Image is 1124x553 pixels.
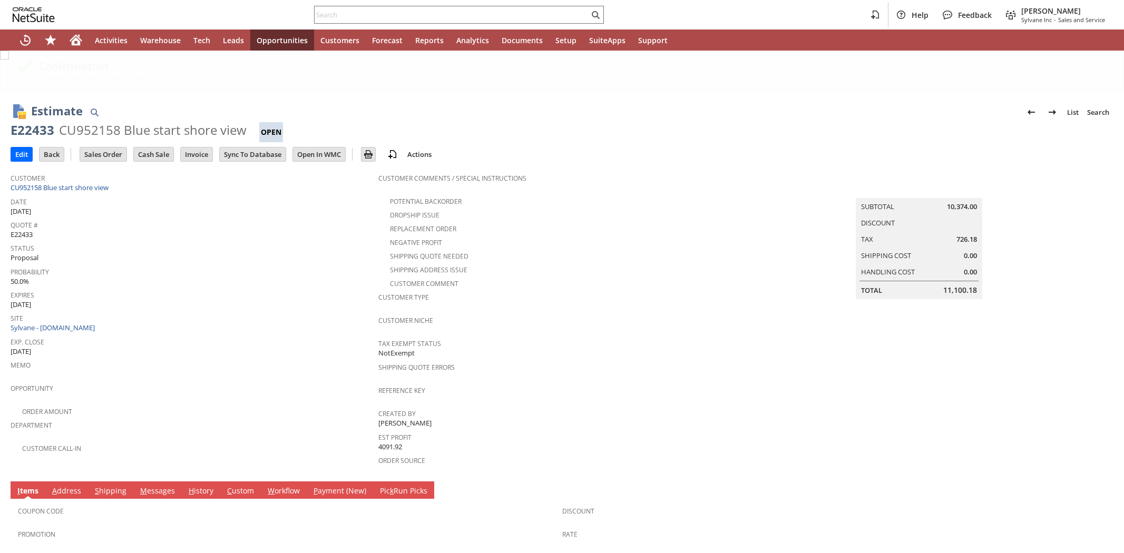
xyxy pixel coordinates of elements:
[193,35,210,45] span: Tech
[315,8,589,21] input: Search
[377,486,430,497] a: PickRun Picks
[311,486,369,497] a: Payment (New)
[223,35,244,45] span: Leads
[943,285,977,295] span: 11,100.18
[11,323,97,332] a: Sylvane - [DOMAIN_NAME]
[378,418,432,428] span: [PERSON_NAME]
[549,29,583,51] a: Setup
[134,29,187,51] a: Warehouse
[378,442,402,452] span: 4091.92
[390,197,462,206] a: Potential Backorder
[11,253,38,263] span: Proposal
[11,244,34,253] a: Status
[1058,16,1105,24] span: Sales and Service
[378,339,441,348] a: Tax Exempt Status
[403,150,436,159] a: Actions
[138,486,178,497] a: Messages
[11,147,32,161] input: Edit
[220,147,286,161] input: Sync To Database
[1046,106,1059,118] img: Next
[589,8,602,21] svg: Search
[390,486,394,496] span: k
[314,29,366,51] a: Customers
[22,444,81,453] a: Customer Call-in
[861,285,882,295] a: Total
[11,338,44,347] a: Exp. Close
[378,174,526,183] a: Customer Comments / Special Instructions
[11,197,27,206] a: Date
[38,73,1108,83] div: Transaction successfully Saved
[562,507,594,516] a: Discount
[13,7,55,22] svg: logo
[378,433,412,442] a: Est Profit
[11,361,31,370] a: Memo
[22,407,72,416] a: Order Amount
[189,486,194,496] span: H
[88,106,101,118] img: Quick Find
[134,147,173,161] input: Cash Sale
[59,122,247,139] div: CU952158 Blue start shore view
[257,35,308,45] span: Opportunities
[265,486,302,497] a: Workflow
[390,252,468,261] a: Shipping Quote Needed
[31,102,83,120] h1: Estimate
[227,486,232,496] span: C
[217,29,250,51] a: Leads
[366,29,409,51] a: Forecast
[386,148,399,161] img: add-record.svg
[11,300,31,310] span: [DATE]
[378,293,429,302] a: Customer Type
[13,29,38,51] a: Recent Records
[390,238,442,247] a: Negative Profit
[11,384,53,393] a: Opportunity
[1094,483,1107,496] a: Unrolled view on
[861,202,894,211] a: Subtotal
[947,202,977,212] span: 10,374.00
[38,29,63,51] div: Shortcuts
[11,291,34,300] a: Expires
[95,35,128,45] span: Activities
[19,34,32,46] svg: Recent Records
[1063,104,1083,121] a: List
[11,183,111,192] a: CU952158 Blue start shore view
[63,29,89,51] a: Home
[964,267,977,277] span: 0.00
[80,147,126,161] input: Sales Order
[912,10,928,20] span: Help
[11,174,45,183] a: Customer
[140,35,181,45] span: Warehouse
[44,34,57,46] svg: Shortcuts
[589,35,625,45] span: SuiteApps
[555,35,576,45] span: Setup
[415,35,444,45] span: Reports
[320,35,359,45] span: Customers
[409,29,450,51] a: Reports
[1025,106,1038,118] img: Previous
[224,486,257,497] a: Custom
[861,251,911,260] a: Shipping Cost
[856,181,982,198] caption: Summary
[11,314,23,323] a: Site
[18,507,64,516] a: Coupon Code
[372,35,403,45] span: Forecast
[378,386,425,395] a: Reference Key
[186,486,216,497] a: History
[11,268,49,276] a: Probability
[583,29,632,51] a: SuiteApps
[390,224,456,233] a: Replacement Order
[456,35,489,45] span: Analytics
[50,486,84,497] a: Address
[314,486,318,496] span: P
[958,10,992,20] span: Feedback
[89,29,134,51] a: Activities
[390,211,439,220] a: Dropship Issue
[378,348,415,358] span: NotExempt
[187,29,217,51] a: Tech
[1021,6,1105,16] span: [PERSON_NAME]
[390,279,458,288] a: Customer Comment
[638,35,668,45] span: Support
[1083,104,1113,121] a: Search
[92,486,129,497] a: Shipping
[450,29,495,51] a: Analytics
[259,122,283,142] div: Open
